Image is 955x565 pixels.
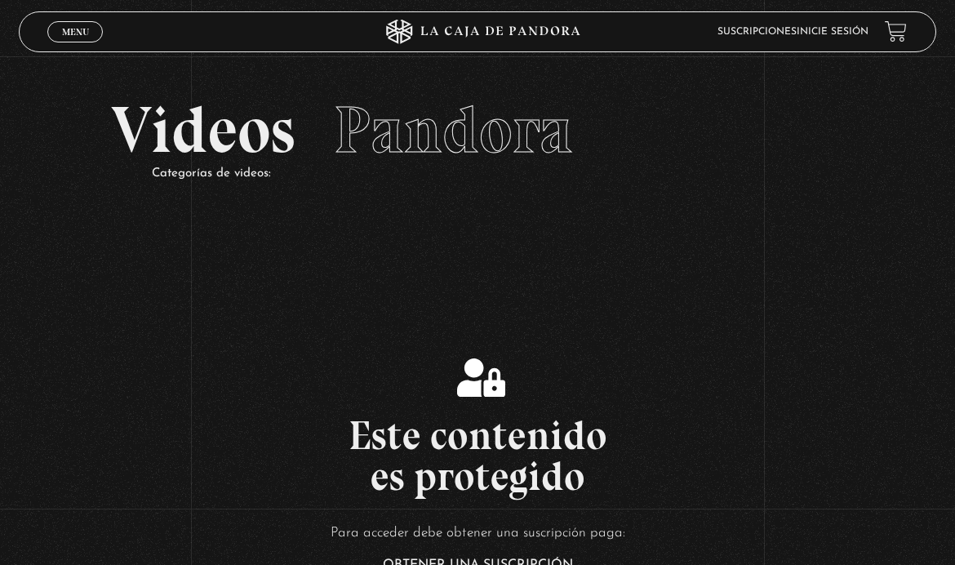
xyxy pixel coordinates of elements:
[62,27,89,37] span: Menu
[56,41,95,52] span: Cerrar
[797,27,868,37] a: Inicie sesión
[717,27,797,37] a: Suscripciones
[111,97,845,162] h2: Videos
[152,162,845,185] p: Categorías de videos:
[885,20,907,42] a: View your shopping cart
[334,91,573,169] span: Pandora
